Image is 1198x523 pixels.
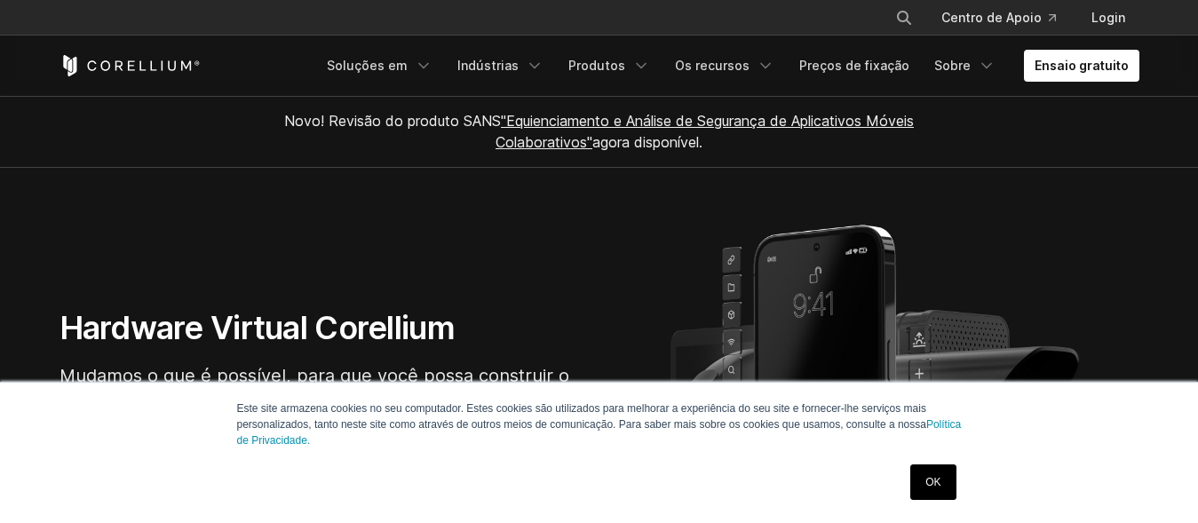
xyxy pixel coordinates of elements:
div: Menu de navegação [316,50,1139,82]
h1: Hardware Virtual Corellium [60,308,592,348]
a: Os recursos [664,50,785,82]
span: Novo! Revisão do produto SANS agora disponível. [284,112,914,151]
a: "Equienciamento e Análise de Segurança de Aplicativos Móveis Colaborativos" [496,112,914,151]
a: Indústrias [447,50,554,82]
a: Hotéis em Corellium Home [60,55,201,76]
a: OK [910,464,956,500]
div: Menu de navegação [874,2,1139,34]
a: Login [1077,2,1139,34]
a: Produtos [558,50,661,82]
p: Este site armazena cookies no seu computador. Estes cookies são utilizados para melhorar a experi... [237,400,962,448]
a: Ensaio gratuito [1024,50,1139,82]
button: Pesquisar [888,2,920,34]
a: Sobre [924,50,1006,82]
p: Mudamos o que é possível, para que você possa construir o que vem a seguir. Dispositivos virtuais... [60,362,592,469]
a: Soluções em [316,50,443,82]
a: Preços de fixação [789,50,920,82]
a: Centro de Apoio [927,2,1070,34]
